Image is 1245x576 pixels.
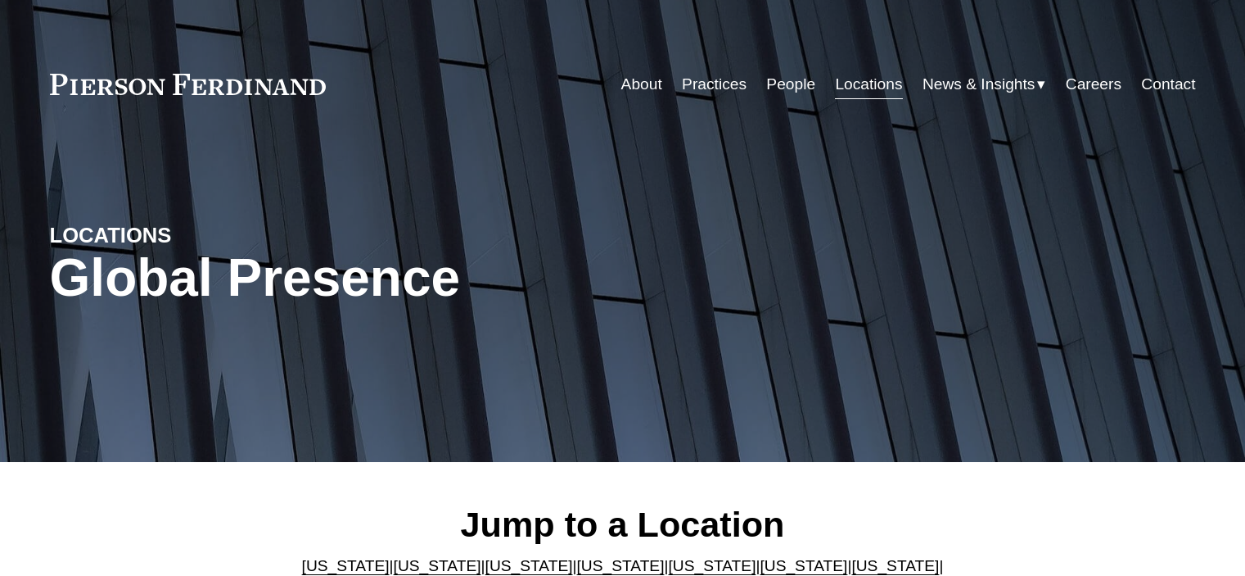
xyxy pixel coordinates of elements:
[851,557,939,574] a: [US_STATE]
[922,69,1046,100] a: folder dropdown
[288,503,957,546] h2: Jump to a Location
[1141,69,1195,100] a: Contact
[922,70,1035,99] span: News & Insights
[50,222,336,248] h4: LOCATIONS
[766,69,815,100] a: People
[50,248,814,308] h1: Global Presence
[621,69,662,100] a: About
[302,557,390,574] a: [US_STATE]
[577,557,665,574] a: [US_STATE]
[668,557,756,574] a: [US_STATE]
[1066,69,1121,100] a: Careers
[394,557,481,574] a: [US_STATE]
[760,557,847,574] a: [US_STATE]
[682,69,747,100] a: Practices
[485,557,573,574] a: [US_STATE]
[835,69,902,100] a: Locations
